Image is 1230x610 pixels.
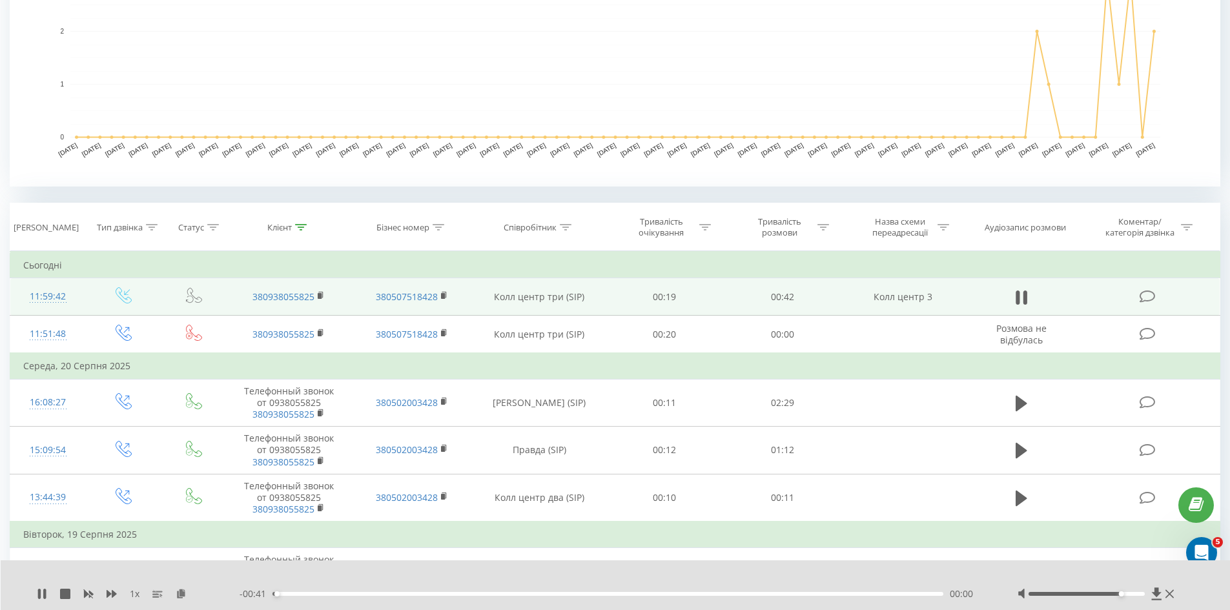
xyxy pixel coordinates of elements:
text: [DATE] [877,141,898,158]
div: Клієнт [267,222,292,233]
div: 15:09:54 [23,438,73,463]
td: 01:12 [724,427,842,474]
td: Телефонный звонок от 0938055825 [227,427,350,474]
text: [DATE] [947,141,969,158]
div: Статус [178,222,204,233]
div: Тип дзвінка [97,222,143,233]
text: [DATE] [315,141,336,158]
td: 00:11 [606,379,724,427]
a: 380938055825 [252,290,314,303]
text: [DATE] [385,141,406,158]
text: [DATE] [713,141,734,158]
text: [DATE] [362,141,383,158]
text: [DATE] [690,141,711,158]
td: 00:19 [606,278,724,316]
span: - 00:41 [240,587,272,600]
div: Бізнес номер [376,222,429,233]
text: [DATE] [432,141,453,158]
td: Сьогодні [10,252,1220,278]
text: [DATE] [268,141,289,158]
div: Співробітник [504,222,557,233]
td: Київ колл центр п'ять (SIP) [473,547,606,595]
td: Вівторок, 19 Серпня 2025 [10,522,1220,547]
td: Телефонный звонок от 0938055825 [227,474,350,522]
text: [DATE] [409,141,430,158]
text: [DATE] [245,141,266,158]
iframe: Intercom live chat [1186,537,1217,568]
a: 380502003428 [376,396,438,409]
td: Колл центр три (SIP) [473,278,606,316]
div: 13:44:39 [23,485,73,510]
text: [DATE] [970,141,992,158]
text: [DATE] [174,141,196,158]
div: Коментар/категорія дзвінка [1102,216,1178,238]
a: 380938055825 [252,456,314,468]
text: [DATE] [151,141,172,158]
text: 2 [60,28,64,35]
text: [DATE] [760,141,781,158]
text: [DATE] [291,141,313,158]
td: 00:11 [724,474,842,522]
text: [DATE] [666,141,688,158]
text: [DATE] [854,141,875,158]
td: Правда (SIP) [473,427,606,474]
text: [DATE] [221,141,243,158]
text: [DATE] [596,141,617,158]
td: 00:19 [724,547,842,595]
text: [DATE] [924,141,945,158]
td: [PERSON_NAME] (SIP) [473,379,606,427]
text: [DATE] [526,141,547,158]
div: 15:30:19 [23,558,73,584]
text: [DATE] [1134,141,1156,158]
td: Телефонный звонок от 0938055825 [227,547,350,595]
text: [DATE] [643,141,664,158]
td: Колл центр три (SIP) [473,316,606,354]
td: 00:20 [606,316,724,354]
text: [DATE] [573,141,594,158]
text: 1 [60,81,64,88]
td: 00:42 [724,278,842,316]
text: [DATE] [830,141,852,158]
text: [DATE] [198,141,219,158]
text: [DATE] [549,141,570,158]
td: Колл центр 3 [841,278,964,316]
td: 00:10 [606,474,724,522]
div: Accessibility label [274,591,279,596]
text: 0 [60,134,64,141]
div: 16:08:27 [23,390,73,415]
text: [DATE] [737,141,758,158]
div: [PERSON_NAME] [14,222,79,233]
text: [DATE] [1041,141,1062,158]
td: 00:00 [724,316,842,354]
text: [DATE] [1088,141,1109,158]
a: 380502003428 [376,491,438,503]
a: 380507518428 [376,290,438,303]
a: 380938055825 [252,328,314,340]
text: [DATE] [1111,141,1133,158]
div: 11:59:42 [23,284,73,309]
td: Телефонный звонок от 0938055825 [227,379,350,427]
text: [DATE] [57,141,79,158]
span: 5 [1213,537,1223,547]
div: Назва схеми переадресації [865,216,934,238]
div: Тривалість розмови [745,216,814,238]
text: [DATE] [1018,141,1039,158]
a: 380938055825 [252,503,314,515]
a: 380502003428 [376,443,438,456]
div: Accessibility label [1119,591,1124,596]
text: [DATE] [783,141,805,158]
td: 00:12 [606,427,724,474]
text: [DATE] [806,141,828,158]
text: [DATE] [994,141,1016,158]
td: 00:11 [606,547,724,595]
div: Тривалість очікування [627,216,696,238]
td: Середа, 20 Серпня 2025 [10,353,1220,379]
text: [DATE] [901,141,922,158]
span: Розмова не відбулась [996,322,1047,346]
text: [DATE] [338,141,360,158]
text: [DATE] [127,141,149,158]
text: [DATE] [455,141,477,158]
span: 00:00 [950,587,973,600]
text: [DATE] [81,141,102,158]
td: Колл центр два (SIP) [473,474,606,522]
